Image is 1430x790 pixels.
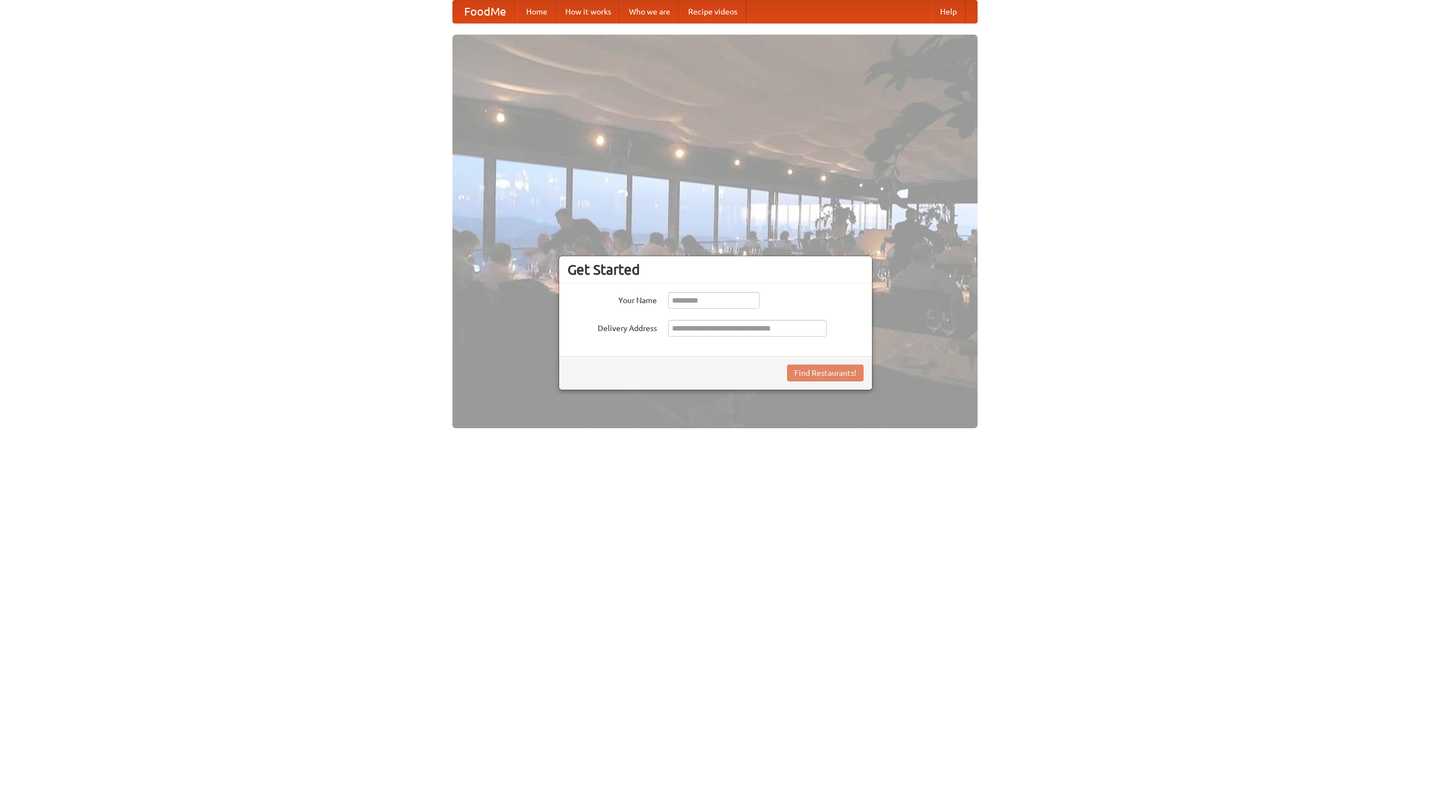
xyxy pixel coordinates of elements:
a: FoodMe [453,1,517,23]
a: Home [517,1,556,23]
button: Find Restaurants! [787,365,864,381]
h3: Get Started [568,261,864,278]
a: Recipe videos [679,1,746,23]
a: How it works [556,1,620,23]
a: Help [931,1,966,23]
label: Delivery Address [568,320,657,334]
label: Your Name [568,292,657,306]
a: Who we are [620,1,679,23]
